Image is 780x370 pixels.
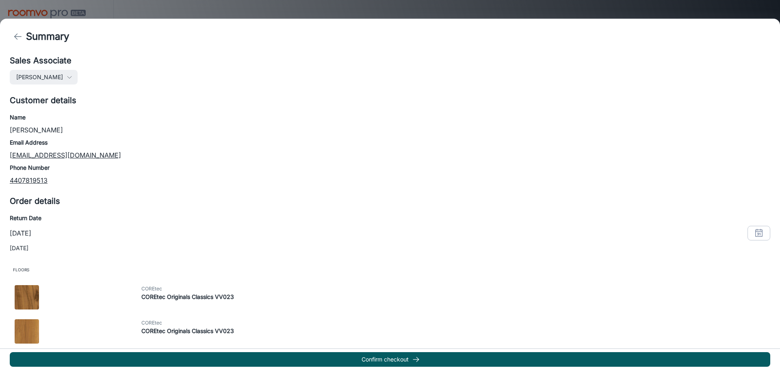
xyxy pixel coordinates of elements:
span: COREtec [141,319,772,327]
span: Floors [10,262,770,277]
h6: COREtec Originals Classics VV023 [141,292,772,301]
h6: Phone Number [10,163,770,172]
h5: Sales Associate [10,54,71,67]
h6: Email Address [10,138,770,147]
h6: COREtec Originals Classics VV023 [141,327,772,335]
img: COREtec Originals Classics VV023 [15,319,39,344]
p: [DATE] [10,244,770,253]
a: 4407819513 [10,176,48,184]
h5: Order details [10,195,770,207]
h4: Summary [26,29,69,44]
img: COREtec Originals Classics VV023 [15,285,39,309]
button: [PERSON_NAME] [10,70,78,84]
h6: Name [10,113,770,122]
p: [DATE] [10,228,31,238]
a: [EMAIL_ADDRESS][DOMAIN_NAME] [10,151,121,159]
h5: Customer details [10,94,770,106]
button: Confirm checkout [10,352,770,367]
span: COREtec [141,285,772,292]
h6: Return Date [10,214,770,223]
button: back [10,28,26,45]
p: [PERSON_NAME] [10,125,770,135]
